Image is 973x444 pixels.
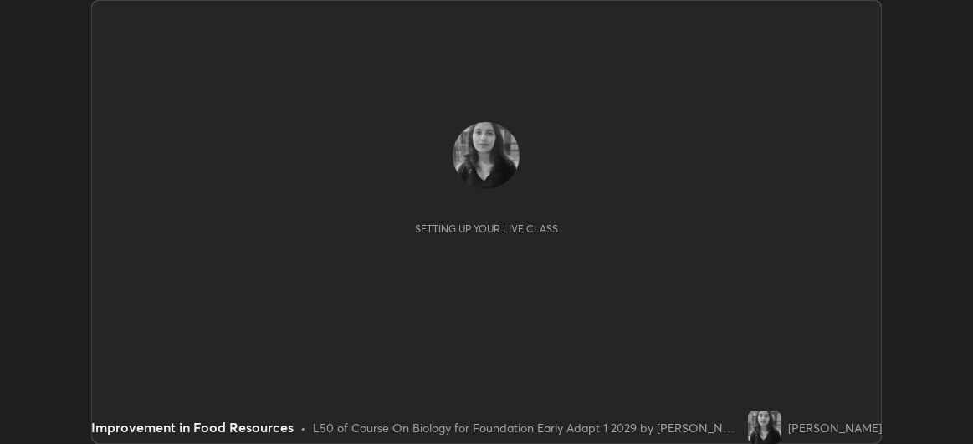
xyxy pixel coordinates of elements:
img: 2df87db53ac1454a849eb0091befa1e4.jpg [453,122,520,189]
div: L50 of Course On Biology for Foundation Early Adapt 1 2029 by [PERSON_NAME] [313,419,741,436]
img: 2df87db53ac1454a849eb0091befa1e4.jpg [748,411,781,444]
div: Setting up your live class [415,222,558,235]
div: • [300,419,306,436]
div: Improvement in Food Resources [91,417,294,437]
div: [PERSON_NAME] [788,419,882,436]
